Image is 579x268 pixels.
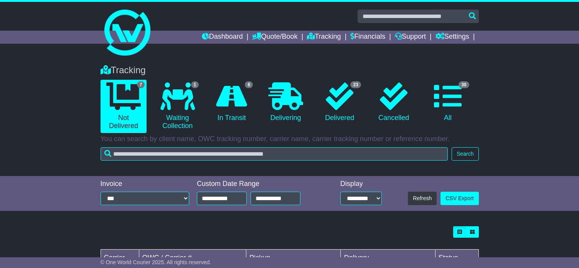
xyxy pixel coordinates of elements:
p: You can search by client name, OWC tracking number, carrier name, carrier tracking number or refe... [101,135,479,143]
a: Quote/Book [252,31,297,44]
a: 30 All [425,80,471,125]
td: OWC / Carrier # [139,250,246,266]
span: 6 [245,81,253,88]
button: Refresh [408,192,437,205]
div: Display [340,180,382,188]
div: Tracking [97,65,483,76]
td: Pickup [246,250,341,266]
span: 7 [137,81,145,88]
a: Settings [435,31,469,44]
td: Status [435,250,478,266]
span: © One World Courier 2025. All rights reserved. [101,259,211,265]
a: 1 Waiting Collection [154,80,201,133]
button: Search [452,147,478,161]
td: Carrier [101,250,139,266]
div: Custom Date Range [197,180,318,188]
a: CSV Export [440,192,478,205]
span: 1 [191,81,199,88]
a: 6 In Transit [208,80,255,125]
a: Delivering [262,80,309,125]
a: 7 Not Delivered [101,80,147,133]
td: Delivery [341,250,435,266]
span: 30 [459,81,469,88]
a: Tracking [307,31,341,44]
span: 23 [350,81,361,88]
a: Financials [350,31,385,44]
a: 23 Delivered [317,80,363,125]
div: Invoice [101,180,190,188]
a: Cancelled [371,80,417,125]
a: Dashboard [202,31,243,44]
a: Support [395,31,426,44]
